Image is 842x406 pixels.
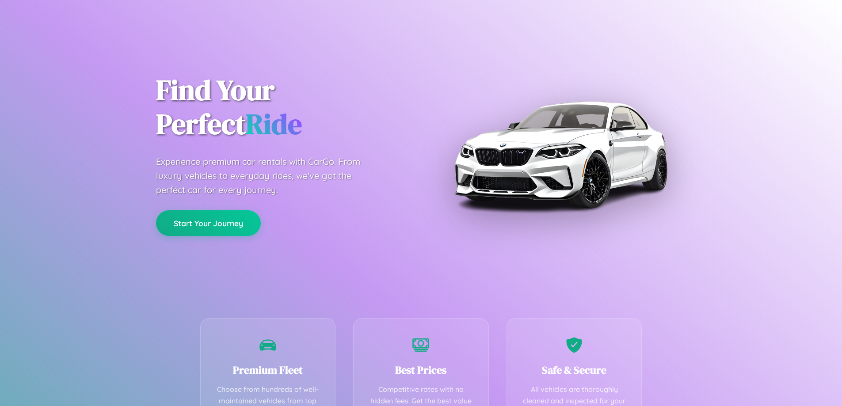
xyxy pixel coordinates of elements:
[246,105,302,143] span: Ride
[156,210,261,236] button: Start Your Journey
[156,155,377,197] p: Experience premium car rentals with CarGo. From luxury vehicles to everyday rides, we've got the ...
[156,73,408,141] h1: Find Your Perfect
[450,44,671,265] img: Premium BMW car rental vehicle
[214,363,322,377] h3: Premium Fleet
[520,363,629,377] h3: Safe & Secure
[367,363,475,377] h3: Best Prices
